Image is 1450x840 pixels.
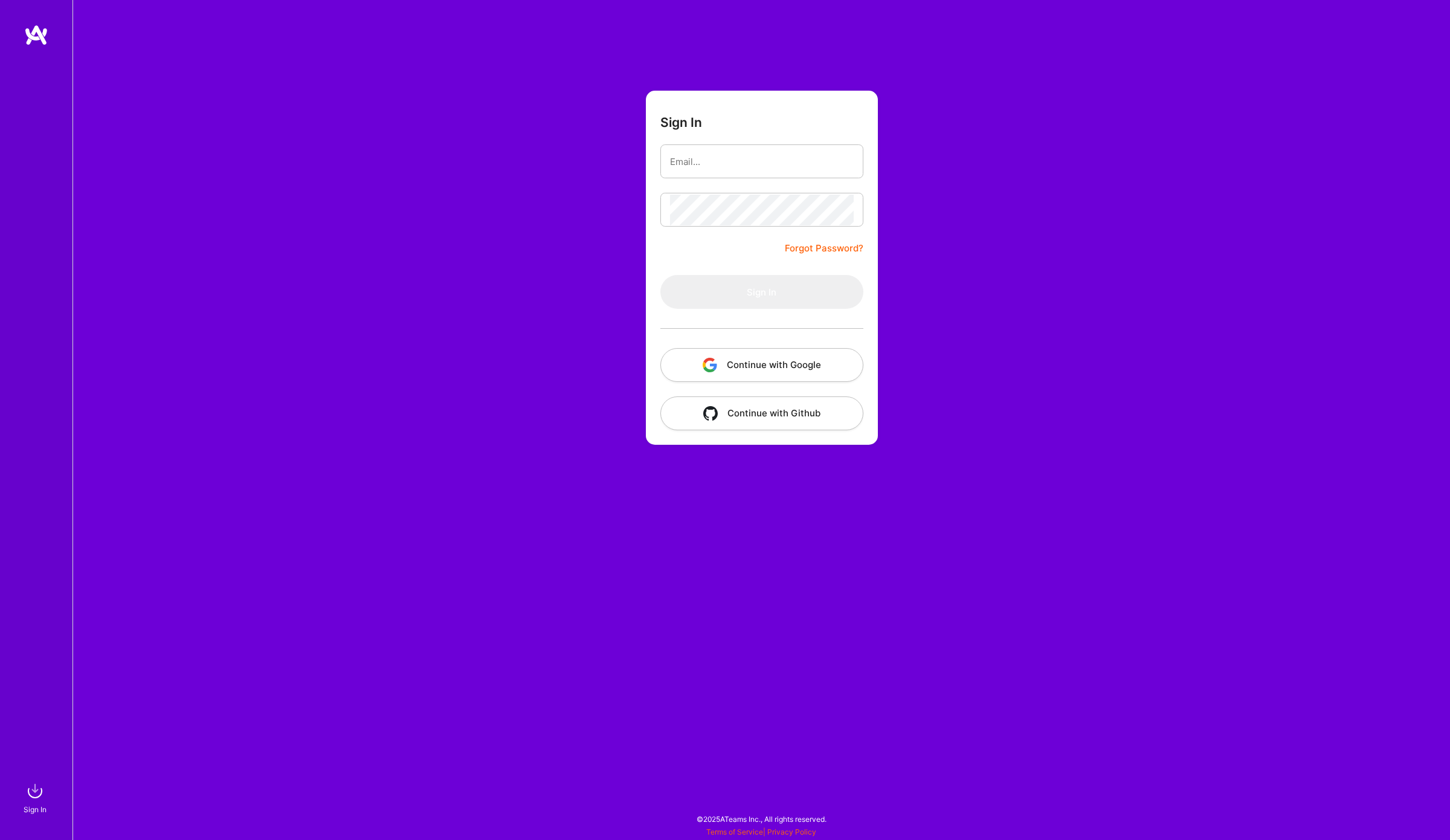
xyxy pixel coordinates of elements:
[767,827,816,836] a: Privacy Policy
[660,348,863,382] button: Continue with Google
[703,406,718,421] img: icon
[660,115,702,130] h3: Sign In
[703,358,717,372] img: icon
[706,827,763,836] a: Terms of Service
[660,396,863,430] button: Continue with Github
[785,241,863,256] a: Forgot Password?
[706,827,816,836] span: |
[24,803,47,816] div: Sign In
[23,779,47,803] img: sign in
[25,779,47,816] a: sign inSign In
[670,146,854,177] input: Email...
[660,275,863,309] button: Sign In
[72,804,1450,834] div: © 2025 ATeams Inc., All rights reserved.
[24,24,48,46] img: logo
